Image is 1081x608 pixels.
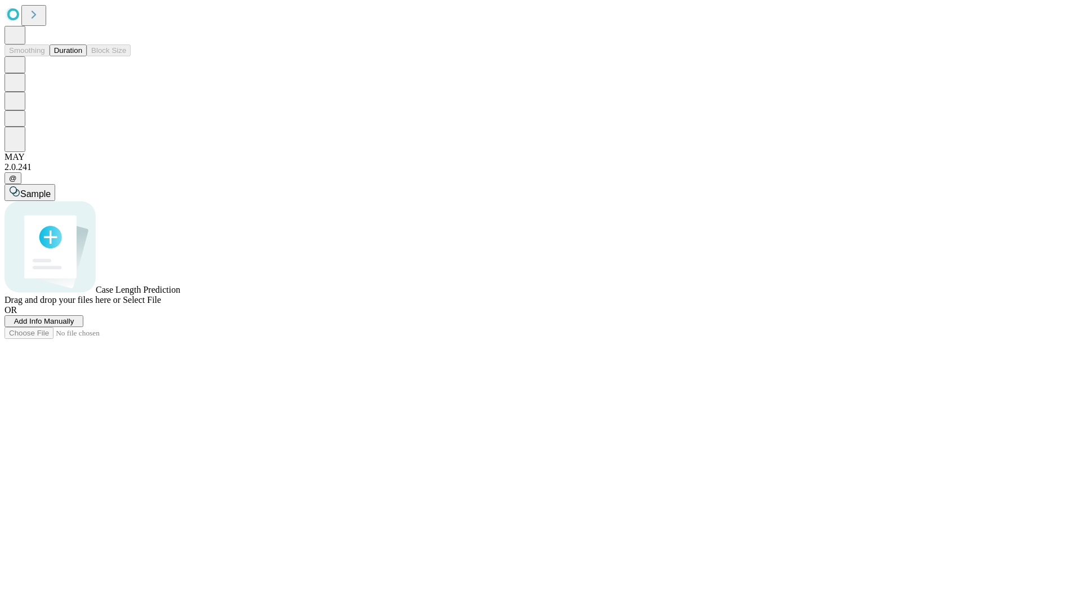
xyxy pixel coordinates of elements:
[96,285,180,294] span: Case Length Prediction
[123,295,161,305] span: Select File
[5,295,120,305] span: Drag and drop your files here or
[50,44,87,56] button: Duration
[5,184,55,201] button: Sample
[5,305,17,315] span: OR
[5,44,50,56] button: Smoothing
[20,189,51,199] span: Sample
[5,152,1076,162] div: MAY
[5,162,1076,172] div: 2.0.241
[5,315,83,327] button: Add Info Manually
[5,172,21,184] button: @
[87,44,131,56] button: Block Size
[14,317,74,325] span: Add Info Manually
[9,174,17,182] span: @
